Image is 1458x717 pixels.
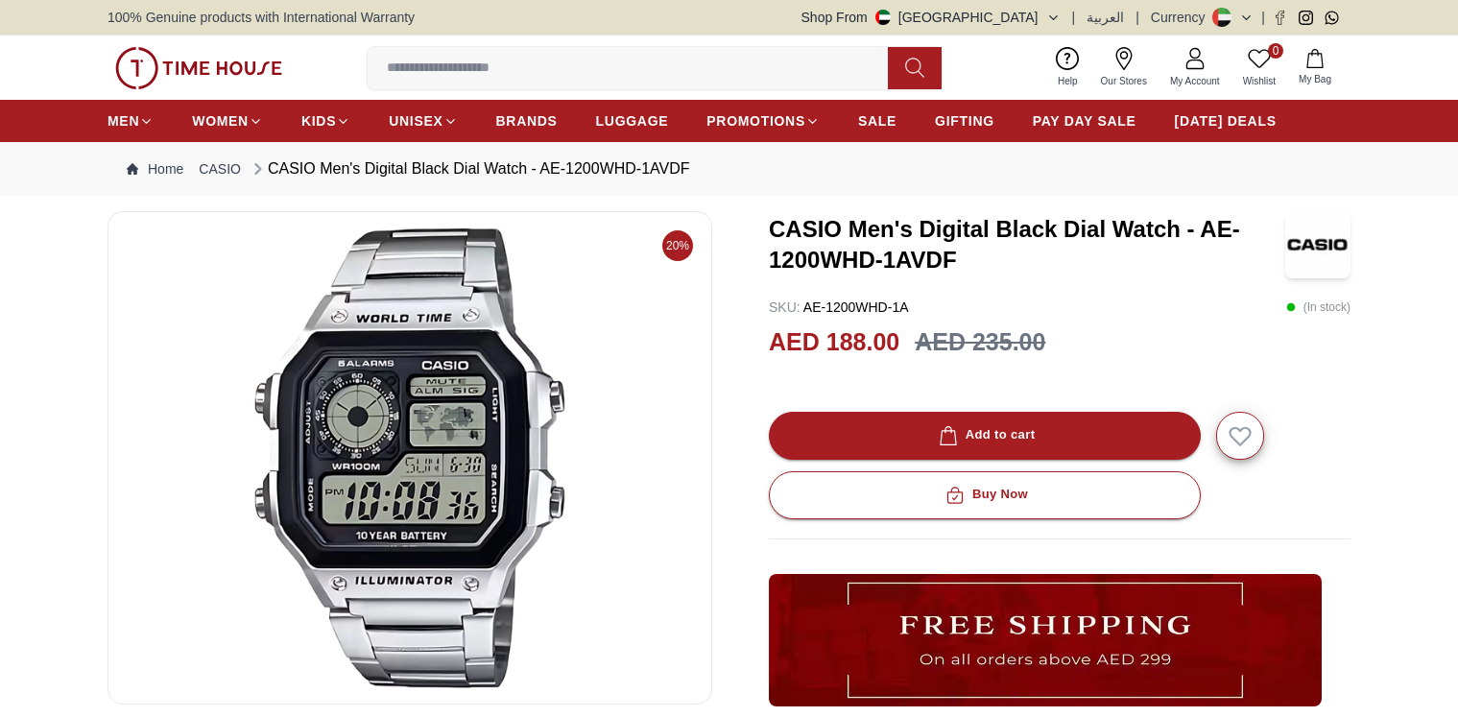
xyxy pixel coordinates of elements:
[1325,11,1339,25] a: Whatsapp
[769,471,1201,519] button: Buy Now
[1285,211,1350,278] img: CASIO Men's Digital Black Dial Watch - AE-1200WHD-1AVDF
[1291,72,1339,86] span: My Bag
[1175,104,1277,138] a: [DATE] DEALS
[875,10,891,25] img: United Arab Emirates
[249,157,690,180] div: CASIO Men's Digital Black Dial Watch - AE-1200WHD-1AVDF
[801,8,1061,27] button: Shop From[GEOGRAPHIC_DATA]
[596,111,669,131] span: LUGGAGE
[1033,111,1136,131] span: PAY DAY SALE
[1261,8,1265,27] span: |
[1273,11,1287,25] a: Facebook
[108,142,1350,196] nav: Breadcrumb
[1089,43,1159,92] a: Our Stores
[935,104,994,138] a: GIFTING
[769,324,899,361] h2: AED 188.00
[1299,11,1313,25] a: Instagram
[769,412,1201,460] button: Add to cart
[1093,74,1155,88] span: Our Stores
[301,111,336,131] span: KIDS
[1046,43,1089,92] a: Help
[192,111,249,131] span: WOMEN
[496,104,558,138] a: BRANDS
[192,104,263,138] a: WOMEN
[1231,43,1287,92] a: 0Wishlist
[769,298,909,317] p: AE-1200WHD-1A
[1050,74,1086,88] span: Help
[1072,8,1076,27] span: |
[127,159,183,179] a: Home
[706,111,805,131] span: PROMOTIONS
[596,104,669,138] a: LUGGAGE
[1151,8,1213,27] div: Currency
[858,104,896,138] a: SALE
[662,230,693,261] span: 20%
[1135,8,1139,27] span: |
[858,111,896,131] span: SALE
[124,227,696,688] img: CASIO Men's Digital Black Dial Watch - AE-1200WHD-1AVDF
[706,104,820,138] a: PROMOTIONS
[942,484,1028,506] div: Buy Now
[108,104,154,138] a: MEN
[1235,74,1283,88] span: Wishlist
[769,214,1285,275] h3: CASIO Men's Digital Black Dial Watch - AE-1200WHD-1AVDF
[389,104,457,138] a: UNISEX
[1286,298,1350,317] p: ( In stock )
[915,324,1045,361] h3: AED 235.00
[496,111,558,131] span: BRANDS
[199,159,241,179] a: CASIO
[1162,74,1228,88] span: My Account
[769,574,1322,706] img: ...
[1087,8,1124,27] button: العربية
[935,424,1036,446] div: Add to cart
[108,111,139,131] span: MEN
[935,111,994,131] span: GIFTING
[115,47,282,89] img: ...
[301,104,350,138] a: KIDS
[1287,45,1343,90] button: My Bag
[1033,104,1136,138] a: PAY DAY SALE
[1268,43,1283,59] span: 0
[108,8,415,27] span: 100% Genuine products with International Warranty
[1175,111,1277,131] span: [DATE] DEALS
[769,299,801,315] span: SKU :
[389,111,442,131] span: UNISEX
